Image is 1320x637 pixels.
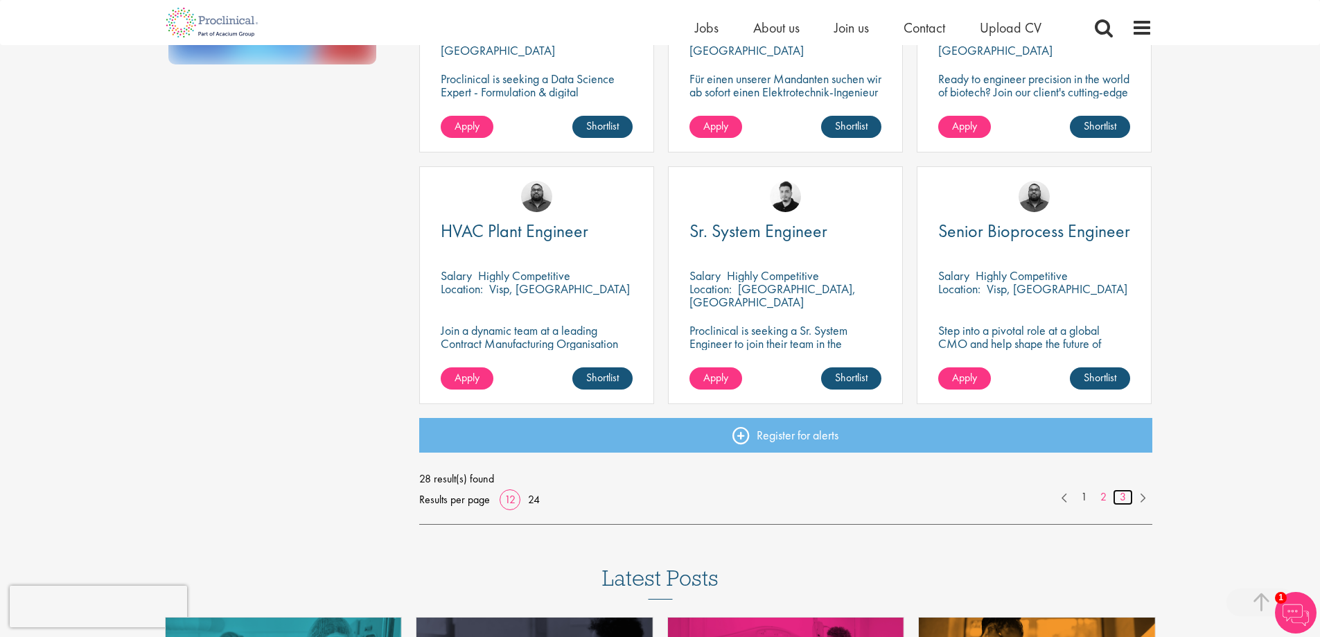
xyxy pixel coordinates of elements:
[441,116,493,138] a: Apply
[980,19,1041,37] a: Upload CV
[602,566,719,600] h3: Latest Posts
[938,72,1130,138] p: Ready to engineer precision in the world of biotech? Join our client's cutting-edge team and play...
[938,281,980,297] span: Location:
[523,492,545,507] a: 24
[821,367,881,390] a: Shortlist
[689,324,881,363] p: Proclinical is seeking a Sr. System Engineer to join their team in the [GEOGRAPHIC_DATA].
[441,222,633,240] a: HVAC Plant Engineer
[1093,489,1114,505] a: 2
[938,268,969,283] span: Salary
[976,268,1068,283] p: Highly Competitive
[500,492,520,507] a: 12
[419,418,1152,453] a: Register for alerts
[1113,489,1133,505] a: 3
[1019,181,1050,212] img: Ashley Bennett
[1074,489,1094,505] a: 1
[419,469,1152,489] span: 28 result(s) found
[441,281,483,297] span: Location:
[1070,116,1130,138] a: Shortlist
[689,116,742,138] a: Apply
[441,219,588,243] span: HVAC Plant Engineer
[1070,367,1130,390] a: Shortlist
[689,281,732,297] span: Location:
[703,119,728,133] span: Apply
[572,116,633,138] a: Shortlist
[695,19,719,37] a: Jobs
[938,324,1130,363] p: Step into a pivotal role at a global CMO and help shape the future of healthcare manufacturing.
[821,116,881,138] a: Shortlist
[1275,592,1317,634] img: Chatbot
[727,268,819,283] p: Highly Competitive
[1275,592,1287,604] span: 1
[770,181,801,212] img: Anderson Maldonado
[987,281,1127,297] p: Visp, [GEOGRAPHIC_DATA]
[489,281,630,297] p: Visp, [GEOGRAPHIC_DATA]
[689,268,721,283] span: Salary
[938,219,1130,243] span: Senior Bioprocess Engineer
[952,370,977,385] span: Apply
[419,489,490,510] span: Results per page
[952,119,977,133] span: Apply
[689,281,856,310] p: [GEOGRAPHIC_DATA], [GEOGRAPHIC_DATA]
[478,268,570,283] p: Highly Competitive
[753,19,800,37] a: About us
[689,72,881,125] p: Für einen unserer Mandanten suchen wir ab sofort einen Elektrotechnik-Ingenieur für System Engine...
[904,19,945,37] a: Contact
[455,119,479,133] span: Apply
[455,370,479,385] span: Apply
[441,324,633,376] p: Join a dynamic team at a leading Contract Manufacturing Organisation and contribute to groundbrea...
[689,367,742,390] a: Apply
[441,268,472,283] span: Salary
[938,222,1130,240] a: Senior Bioprocess Engineer
[10,586,187,627] iframe: reCAPTCHA
[572,367,633,390] a: Shortlist
[689,222,881,240] a: Sr. System Engineer
[938,367,991,390] a: Apply
[938,116,991,138] a: Apply
[689,219,827,243] span: Sr. System Engineer
[521,181,552,212] img: Ashley Bennett
[441,367,493,390] a: Apply
[834,19,869,37] a: Join us
[703,370,728,385] span: Apply
[441,72,633,138] p: Proclinical is seeking a Data Science Expert - Formulation & digital transformation to support di...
